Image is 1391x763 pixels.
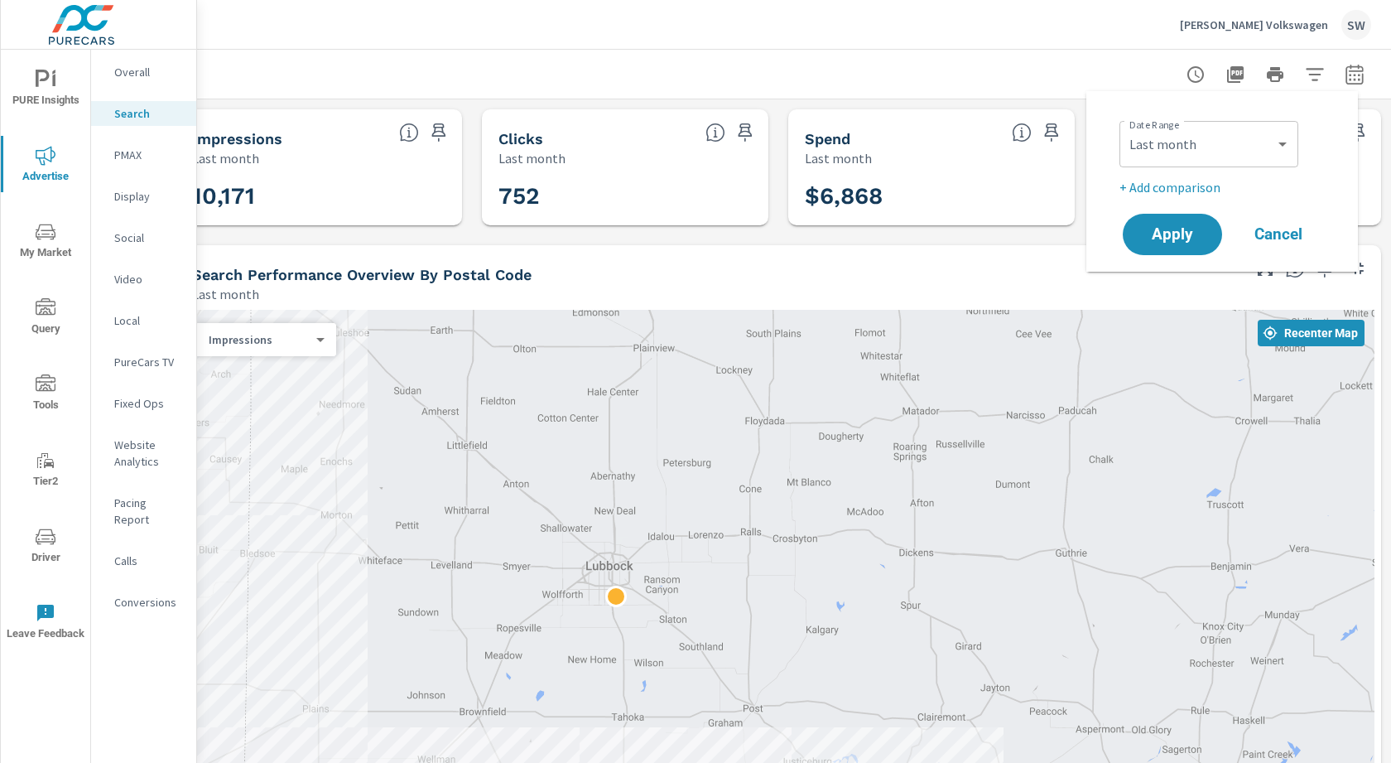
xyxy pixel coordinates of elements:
p: Local [114,312,183,329]
span: The amount of money spent on advertising during the period. [1012,123,1032,142]
p: Website Analytics [114,437,183,470]
h3: 10,171 [192,182,445,210]
div: PureCars TV [91,350,196,374]
p: Calls [114,553,183,569]
span: Driver [6,527,85,567]
span: Save this to your personalized report [1038,119,1065,146]
span: PURE Insights [6,70,85,110]
span: Tools [6,374,85,415]
div: Display [91,184,196,209]
span: Advertise [6,146,85,186]
p: Overall [114,64,183,80]
div: Local [91,308,196,333]
p: Conversions [114,594,183,611]
div: PMAX [91,142,196,167]
p: Pacing Report [114,495,183,528]
p: [PERSON_NAME] Volkswagen [1180,17,1328,32]
button: "Export Report to PDF" [1219,58,1252,91]
div: Pacing Report [91,490,196,532]
p: Impressions [209,332,310,347]
span: Save this to your personalized report [1345,119,1371,146]
p: Fixed Ops [114,395,183,412]
h3: 752 [498,182,752,210]
p: Last month [498,148,566,168]
div: Video [91,267,196,292]
span: Recenter Map [1264,326,1358,340]
span: Tier2 [6,451,85,491]
span: Query [6,298,85,339]
button: Cancel [1229,214,1328,255]
span: The number of times an ad was shown on your behalf. [399,123,419,142]
h5: Search Performance Overview By Postal Code [192,266,532,283]
div: Impressions [195,332,323,348]
p: PureCars TV [114,354,183,370]
span: Cancel [1245,227,1312,242]
button: Recenter Map [1258,320,1365,346]
span: My Market [6,222,85,263]
div: SW [1341,10,1371,40]
h5: Clicks [498,130,543,147]
span: Save this to your personalized report [732,119,758,146]
div: nav menu [1,50,90,659]
div: Conversions [91,590,196,615]
span: Leave Feedback [6,603,85,644]
p: Last month [192,148,259,168]
div: Fixed Ops [91,391,196,416]
h5: Spend [805,130,850,147]
p: Video [114,271,183,287]
div: Overall [91,60,196,85]
button: Apply [1123,214,1222,255]
h5: Impressions [192,130,282,147]
div: Website Analytics [91,432,196,474]
button: Print Report [1259,58,1292,91]
p: Search [114,105,183,122]
h3: $6,868 [805,182,1058,210]
span: The number of times an ad was clicked by a consumer. [705,123,725,142]
p: Last month [192,284,259,304]
button: Minimize Widget [1345,255,1371,282]
div: Calls [91,548,196,573]
p: Social [114,229,183,246]
div: Social [91,225,196,250]
span: Apply [1139,227,1206,242]
p: PMAX [114,147,183,163]
p: Last month [805,148,872,168]
span: Save this to your personalized report [426,119,452,146]
p: Display [114,188,183,205]
div: Search [91,101,196,126]
p: + Add comparison [1119,177,1331,197]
